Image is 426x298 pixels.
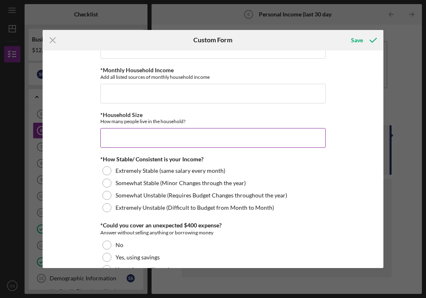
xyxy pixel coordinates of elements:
[100,111,143,118] label: *Household Size
[100,156,326,163] div: *How Stable/ Consistent is your Income?
[116,180,246,186] label: Somewhat Stable (Minor Changes through the year)
[100,229,326,237] div: Answer without selling anything or borrowing money
[116,167,225,174] label: Extremely Stable (same salary every month)
[193,36,232,44] h6: Custom Form
[116,242,123,248] label: No
[100,222,326,229] div: *Could you cover an unexpected $400 expense?
[100,118,326,124] div: How many people live in the household?
[351,32,363,48] div: Save
[100,66,174,73] label: *Monthly Household Income
[343,32,383,48] button: Save
[116,192,287,199] label: Somewhat Unstable (Requires Budget Changes throughout the year)
[116,254,160,261] label: Yes, using savings
[100,74,326,80] div: Add all listed sources of monthly household income
[116,266,172,273] label: Yes, using credit cards
[116,204,274,211] label: Extremely Unstable (Difficult to Budget from Month to Month)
